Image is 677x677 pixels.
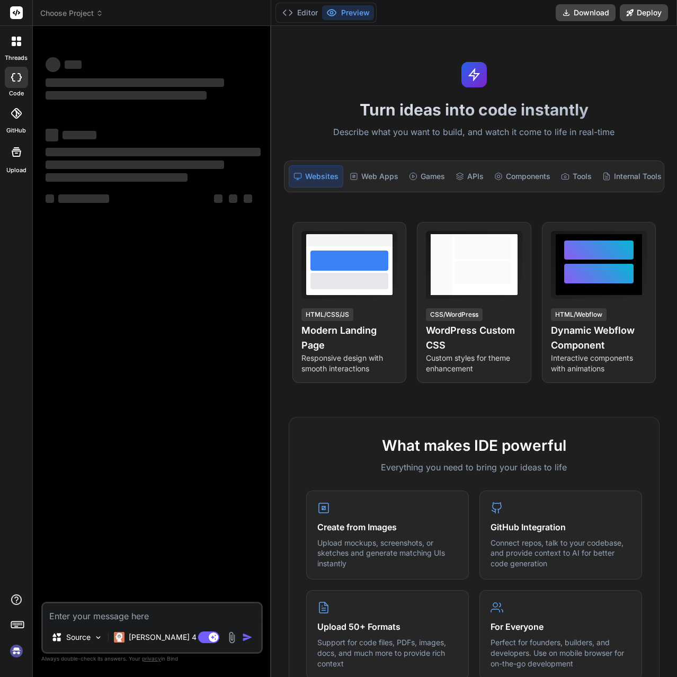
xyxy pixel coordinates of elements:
h4: For Everyone [491,620,631,633]
div: CSS/WordPress [426,308,483,321]
img: Claude 4 Sonnet [114,632,124,643]
p: Upload mockups, screenshots, or sketches and generate matching UIs instantly [317,538,458,569]
label: threads [5,54,28,63]
span: View Prompt [597,231,643,242]
h4: GitHub Integration [491,521,631,533]
span: ‌ [214,194,222,203]
p: Custom styles for theme enhancement [426,353,522,374]
h4: Upload 50+ Formats [317,620,458,633]
img: attachment [226,631,238,644]
div: HTML/CSS/JS [301,308,353,321]
div: HTML/Webflow [551,308,607,321]
span: ‌ [63,131,96,139]
div: APIs [451,165,488,188]
h4: WordPress Custom CSS [426,323,522,353]
span: View Prompt [348,231,393,242]
p: Everything you need to bring your ideas to life [306,461,642,474]
span: Choose Project [40,8,103,19]
div: Websites [289,165,343,188]
span: ‌ [244,194,252,203]
p: Interactive components with animations [551,353,647,374]
span: ‌ [46,78,224,87]
p: [PERSON_NAME] 4 S.. [129,632,208,643]
button: Editor [278,5,322,20]
h1: Turn ideas into code instantly [278,100,671,119]
span: View Prompt [473,231,518,242]
span: ‌ [46,129,58,141]
div: Components [490,165,555,188]
p: Always double-check its answers. Your in Bind [41,654,263,664]
h4: Create from Images [317,521,458,533]
span: ‌ [46,91,207,100]
h2: What makes IDE powerful [306,434,642,457]
p: Describe what you want to build, and watch it come to life in real-time [278,126,671,139]
img: signin [7,642,25,660]
div: Internal Tools [598,165,666,188]
span: ‌ [46,173,188,182]
p: Responsive design with smooth interactions [301,353,397,374]
span: privacy [142,655,161,662]
img: icon [242,632,253,643]
span: ‌ [65,60,82,69]
div: Games [405,165,449,188]
label: code [9,89,24,98]
button: Deploy [620,4,668,21]
p: Perfect for founders, builders, and developers. Use on mobile browser for on-the-go development [491,637,631,669]
span: ‌ [46,148,261,156]
span: ‌ [58,194,109,203]
label: Upload [6,166,26,175]
span: ‌ [46,194,54,203]
label: GitHub [6,126,26,135]
h4: Modern Landing Page [301,323,397,353]
span: ‌ [46,57,60,72]
button: Preview [322,5,374,20]
div: Tools [557,165,596,188]
p: Support for code files, PDFs, images, docs, and much more to provide rich context [317,637,458,669]
button: Download [556,4,616,21]
span: ‌ [229,194,237,203]
p: Source [66,632,91,643]
span: ‌ [46,161,224,169]
img: Pick Models [94,633,103,642]
p: Connect repos, talk to your codebase, and provide context to AI for better code generation [491,538,631,569]
h4: Dynamic Webflow Component [551,323,647,353]
div: Web Apps [345,165,403,188]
